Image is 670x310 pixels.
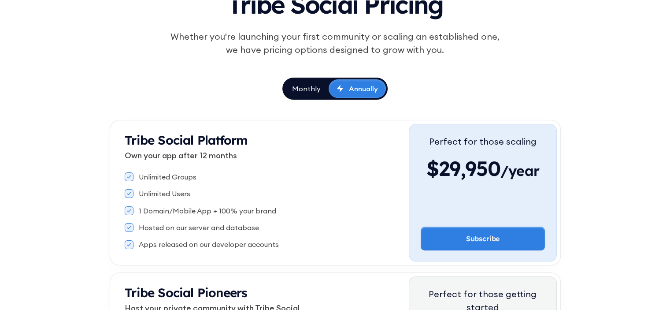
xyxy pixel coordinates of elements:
[426,155,539,182] div: $29,950
[139,189,190,198] div: Unlimited Users
[125,285,247,300] strong: Tribe Social Pioneers
[125,132,248,148] strong: Tribe Social Platform
[166,30,504,56] div: Whether you're launching your first community or scaling an established one, we have pricing opti...
[125,149,409,161] p: Own your app after 12 months
[292,84,321,93] div: Monthly
[139,239,279,249] div: Apps released on our developer accounts
[349,84,378,93] div: Annually
[139,206,276,216] div: 1 Domain/Mobile App + 100% your brand
[139,172,196,182] div: Unlimited Groups
[421,227,545,250] a: Subscribe
[426,135,539,148] div: Perfect for those scaling
[139,223,259,232] div: Hosted on our server and database
[500,162,539,184] span: /year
